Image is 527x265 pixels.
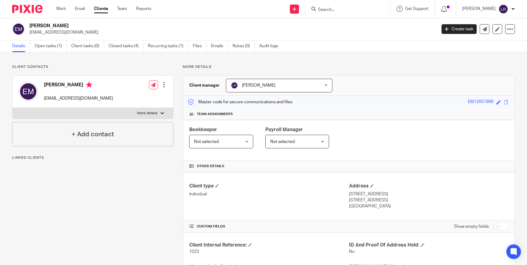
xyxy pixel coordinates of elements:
[12,40,30,52] a: Details
[183,65,515,69] p: More details
[29,23,352,29] h2: [PERSON_NAME]
[189,82,220,88] h3: Client manager
[137,111,157,116] p: More details
[259,40,283,52] a: Audit logs
[136,6,151,12] a: Reports
[454,224,489,230] label: Show empty fields
[86,82,92,88] i: Primary
[109,40,143,52] a: Closed tasks (4)
[265,127,303,132] span: Payroll Manager
[189,127,217,132] span: Bookkeeper
[462,6,495,12] p: [PERSON_NAME]
[44,82,113,89] h4: [PERSON_NAME]
[498,4,508,14] img: svg%3E
[242,83,275,88] span: [PERSON_NAME]
[193,40,206,52] a: Files
[188,99,292,105] p: Master code for secure communications and files
[94,6,108,12] a: Clients
[194,140,219,144] span: Not selected
[197,112,233,117] span: Team assignments
[12,65,173,69] p: Client contacts
[349,242,509,248] h4: ID And Proof Of Address Held:
[56,6,66,12] a: Work
[189,242,349,248] h4: Client Internal Reference:
[189,183,349,189] h4: Client type
[29,29,432,35] p: [EMAIL_ADDRESS][DOMAIN_NAME]
[189,224,349,229] h4: CUSTOM FIELDS
[349,250,354,254] span: No
[405,7,428,11] span: Get Support
[75,6,85,12] a: Email
[349,203,509,209] p: [GEOGRAPHIC_DATA]
[231,82,238,89] img: svg%3E
[189,250,199,254] span: 1023
[441,24,477,34] a: Create task
[189,191,349,197] p: Individual
[117,6,127,12] a: Team
[211,40,228,52] a: Emails
[270,140,295,144] span: Not selected
[349,197,509,203] p: [STREET_ADDRESS]
[12,23,25,35] img: svg%3E
[71,40,104,52] a: Client tasks (0)
[35,40,67,52] a: Open tasks (1)
[468,99,493,106] div: EM12051968
[148,40,188,52] a: Recurring tasks (1)
[12,5,42,13] img: Pixie
[197,164,224,169] span: Other details
[44,95,113,101] p: [EMAIL_ADDRESS][DOMAIN_NAME]
[12,155,173,160] p: Linked clients
[349,183,509,189] h4: Address
[72,130,114,139] h4: + Add contact
[18,82,38,101] img: svg%3E
[233,40,255,52] a: Notes (0)
[317,7,372,13] input: Search
[349,191,509,197] p: [STREET_ADDRESS]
